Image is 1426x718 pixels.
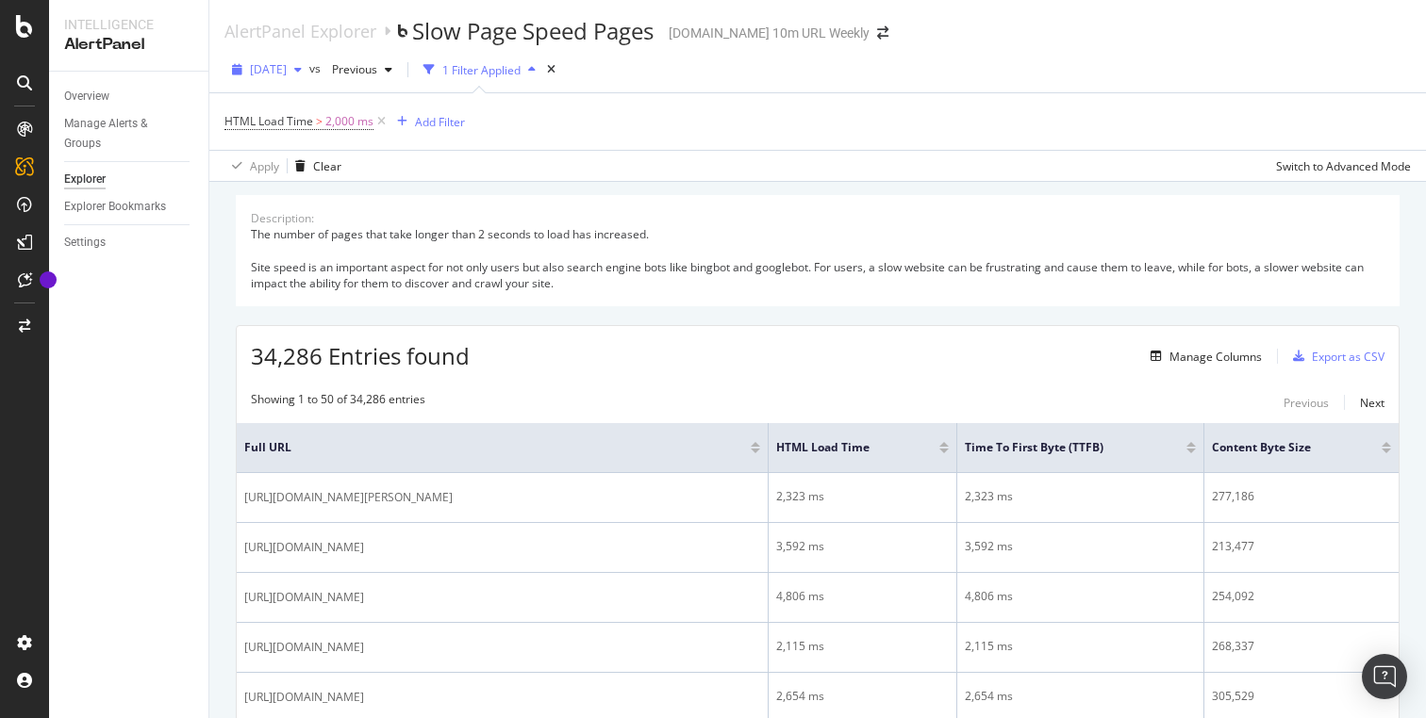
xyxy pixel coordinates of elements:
span: vs [309,60,324,76]
div: Next [1360,395,1385,411]
div: Add Filter [415,114,465,130]
span: > [316,113,323,129]
div: Tooltip anchor [40,271,57,288]
div: 4,806 ms [965,588,1196,605]
div: Explorer Bookmarks [64,197,166,217]
div: 3,592 ms [965,538,1196,555]
div: 213,477 [1212,538,1391,555]
div: 2,323 ms [776,488,949,505]
div: Switch to Advanced Mode [1276,158,1411,174]
a: Settings [64,233,195,253]
div: The number of pages that take longer than 2 seconds to load has increased. Site speed is an impor... [251,226,1385,291]
button: Export as CSV [1285,341,1385,371]
div: 1 Filter Applied [442,62,521,78]
div: Open Intercom Messenger [1362,654,1407,699]
a: Manage Alerts & Groups [64,114,195,154]
div: Apply [250,158,279,174]
span: [URL][DOMAIN_NAME] [244,538,364,557]
span: HTML Load Time [776,439,911,456]
div: 2,323 ms [965,488,1196,505]
div: Manage Columns [1169,349,1262,365]
span: [URL][DOMAIN_NAME][PERSON_NAME] [244,488,453,507]
div: 2,654 ms [965,688,1196,705]
button: Switch to Advanced Mode [1268,151,1411,181]
a: Explorer [64,170,195,189]
div: 3,592 ms [776,538,949,555]
div: 277,186 [1212,488,1391,505]
div: Manage Alerts & Groups [64,114,177,154]
span: 2025 Sep. 26th [250,61,287,77]
div: Slow Page Speed Pages [412,15,654,47]
div: 2,654 ms [776,688,949,705]
span: HTML Load Time [224,113,313,129]
div: 2,115 ms [965,638,1196,655]
div: Settings [64,233,106,253]
button: Next [1360,391,1385,414]
button: Add Filter [390,110,465,133]
span: Time To First Byte (TTFB) [965,439,1158,456]
div: 268,337 [1212,638,1391,655]
div: AlertPanel [64,34,193,56]
div: Showing 1 to 50 of 34,286 entries [251,391,425,414]
div: Previous [1284,395,1329,411]
div: Clear [313,158,341,174]
span: 34,286 Entries found [251,340,470,371]
span: 2,000 ms [325,108,373,135]
div: Intelligence [64,15,193,34]
button: Apply [224,151,279,181]
span: [URL][DOMAIN_NAME] [244,588,364,607]
div: 254,092 [1212,588,1391,605]
span: [URL][DOMAIN_NAME] [244,688,364,707]
div: [DOMAIN_NAME] 10m URL Weekly [669,24,870,42]
div: Explorer [64,170,106,189]
div: Description: [251,210,314,226]
span: Previous [324,61,377,77]
span: Content Byte Size [1212,439,1353,456]
div: arrow-right-arrow-left [877,26,888,40]
button: [DATE] [224,55,309,85]
button: Clear [288,151,341,181]
div: times [543,60,559,79]
div: Overview [64,87,109,106]
a: Overview [64,87,195,106]
span: Full URL [244,439,722,456]
button: Previous [324,55,400,85]
button: 1 Filter Applied [416,55,543,85]
div: 305,529 [1212,688,1391,705]
a: AlertPanel Explorer [224,21,376,41]
a: Explorer Bookmarks [64,197,195,217]
div: 4,806 ms [776,588,949,605]
span: [URL][DOMAIN_NAME] [244,638,364,657]
div: 2,115 ms [776,638,949,655]
button: Manage Columns [1143,345,1262,367]
button: Previous [1284,391,1329,414]
div: Export as CSV [1312,349,1385,365]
